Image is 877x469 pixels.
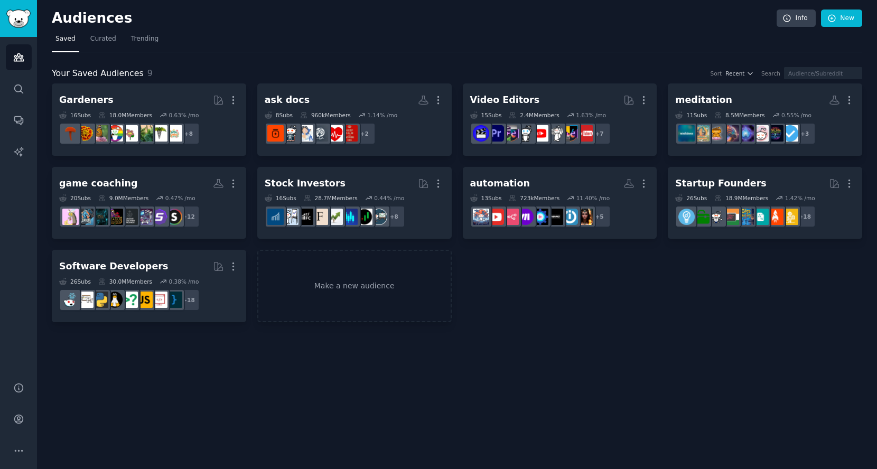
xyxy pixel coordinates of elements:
img: DoctorsAdvice [312,125,328,142]
img: LeagueCoaching [107,209,123,225]
img: videography [547,125,563,142]
img: techjobs [782,209,798,225]
img: medicalscribe [341,125,358,142]
img: Youtube_Automation [488,209,504,225]
a: game coaching20Subs9.0MMembers0.47% /mo+12streamingSmallStreamersSmalltwitchstreamersLeagueCoachi... [52,167,246,239]
img: DermatologyQuestions [297,125,313,142]
img: learnpython [77,292,94,308]
img: reactjs [62,292,79,308]
span: 9 [147,68,153,78]
img: dividends [267,209,284,225]
div: + 18 [178,289,200,311]
img: mycology [62,125,79,142]
img: AI_Agents [473,209,489,225]
a: Stock Investors16Subs28.7MMembers0.44% /mo+8stocksDaytradingStockMarketinvestingfinanceFinancialC... [257,167,452,239]
img: LeagueCoachingGrounds [122,209,138,225]
div: 11.40 % /mo [576,194,610,202]
span: Curated [90,34,116,44]
div: 18.9M Members [714,194,768,202]
img: StartUpIndia [767,209,783,225]
div: + 18 [794,205,816,228]
div: 960k Members [300,111,351,119]
img: javascript [136,292,153,308]
div: 1.14 % /mo [367,111,397,119]
div: + 12 [178,205,200,228]
img: investing [326,209,343,225]
div: automation [470,177,530,190]
img: VideoEditors [473,125,489,142]
div: Software Developers [59,260,168,273]
div: + 2 [353,123,376,145]
img: n8n_ai_agents [502,209,519,225]
div: + 8 [383,205,405,228]
a: Software Developers26Subs30.0MMembers0.38% /mo+18programmingwebdevjavascriptcscareerquestionslinu... [52,250,246,322]
a: Curated [87,31,120,52]
img: youtubers [532,125,548,142]
div: + 3 [794,123,816,145]
img: audiomeditation [723,125,739,142]
a: Info [777,10,816,27]
a: Startup Founders26Subs18.9MMembers1.42% /mo+18techjobsStartUpIndiajobsgigs_hiringdevelopersIndiah... [668,167,862,239]
img: maketemplates [517,209,534,225]
div: 18.0M Members [98,111,152,119]
div: 13 Sub s [470,194,502,202]
img: LeagueCoachinGG [77,209,94,225]
img: FinancialCareers [297,209,313,225]
img: DiagnoseMe [282,125,298,142]
img: houseplants [107,125,123,142]
img: Discord [62,209,79,225]
img: streaming [166,209,182,225]
div: 2.4M Members [509,111,559,119]
div: + 7 [589,123,611,145]
img: WorkflowAutomation [532,209,548,225]
img: options [282,209,298,225]
img: spirituality [767,125,783,142]
img: AskDocs [267,125,284,142]
img: hiring [708,209,724,225]
a: Make a new audience [257,250,452,322]
img: editors [502,125,519,142]
img: Entrepreneur [678,209,695,225]
img: whatsthisplant [77,125,94,142]
div: 16 Sub s [59,111,91,119]
div: 723k Members [509,194,559,202]
img: AdvancedMeditation [693,125,710,142]
span: Trending [131,34,158,44]
img: Relax [752,125,769,142]
span: Recent [725,70,744,77]
img: Daytrading [356,209,372,225]
img: IndoorPlants [136,125,153,142]
div: Search [761,70,780,77]
img: StockMarket [341,209,358,225]
h2: Audiences [52,10,777,27]
div: 0.55 % /mo [781,111,811,119]
img: webdev [151,292,167,308]
img: gopro [517,125,534,142]
img: developersIndia [723,209,739,225]
img: gardening [92,125,108,142]
div: game coaching [59,177,138,190]
div: 11 Sub s [675,111,707,119]
a: ask docs8Subs960kMembers1.14% /mo+2medicalscribeAskHealthDoctorsAdviceDermatologyQuestionsDiagnos... [257,83,452,156]
a: Saved [52,31,79,52]
div: 26 Sub s [675,194,707,202]
div: Startup Founders [675,177,766,190]
div: 0.63 % /mo [169,111,199,119]
img: Python [92,292,108,308]
div: meditation [675,93,732,107]
img: Mindfulness [678,125,695,142]
img: n8nPro [547,209,563,225]
div: 0.44 % /mo [374,194,404,202]
img: AskHealth [326,125,343,142]
img: growagardentradehub [166,125,182,142]
div: 1.42 % /mo [785,194,815,202]
div: ask docs [265,93,310,107]
div: 20 Sub s [59,194,91,202]
img: cscareerquestions [122,292,138,308]
div: Gardeners [59,93,114,107]
input: Audience/Subreddit [784,67,862,79]
a: Trending [127,31,162,52]
img: Integromat [562,209,578,225]
img: gigs_hiring [738,209,754,225]
a: Video Editors15Subs2.4MMembers1.63% /mo+7NewTubersVideoEditingvideographyyoutubersgoproeditorspre... [463,83,657,156]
